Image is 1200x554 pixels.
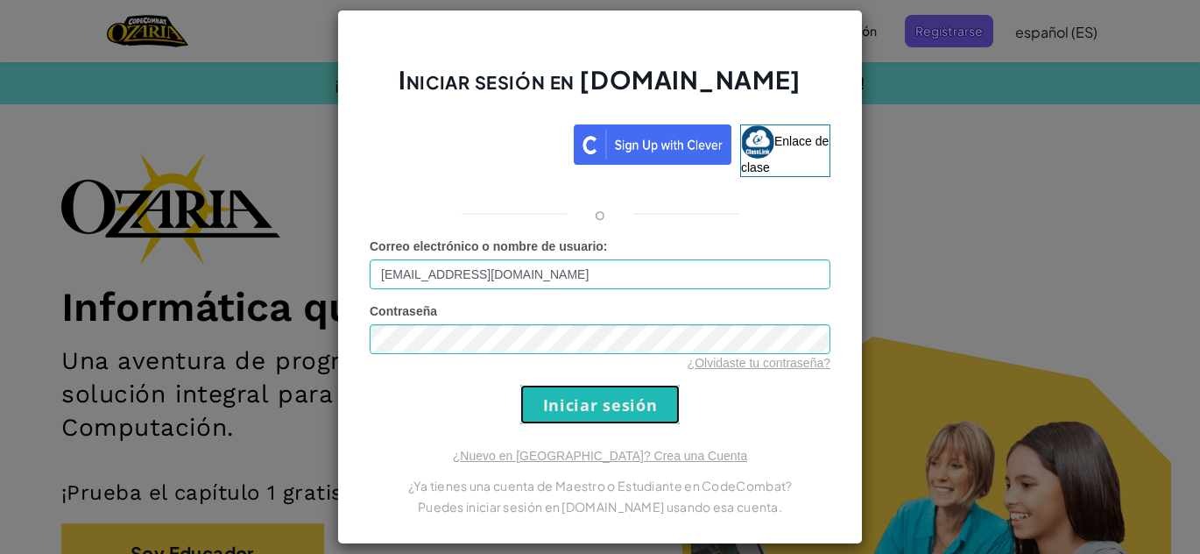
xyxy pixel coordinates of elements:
font: Puedes iniciar sesión en [DOMAIN_NAME] usando esa cuenta. [418,499,782,515]
font: Contraseña [370,304,437,318]
a: ¿Olvidaste tu contraseña? [688,356,830,370]
input: Iniciar sesión [520,385,680,424]
img: classlink-logo-small.png [741,125,774,159]
img: clever_sso_button@2x.png [574,124,731,165]
font: Enlace de clase [741,134,829,174]
font: Iniciar sesión en [DOMAIN_NAME] [399,64,801,95]
font: ¿Ya tienes una cuenta de Maestro o Estudiante en CodeCombat? [408,478,793,494]
font: Correo electrónico o nombre de usuario [370,239,604,253]
font: o [595,203,605,224]
iframe: Botón Iniciar sesión con Google [361,123,574,161]
font: : [604,239,608,253]
a: ¿Nuevo en [GEOGRAPHIC_DATA]? Crea una Cuenta [453,449,747,463]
